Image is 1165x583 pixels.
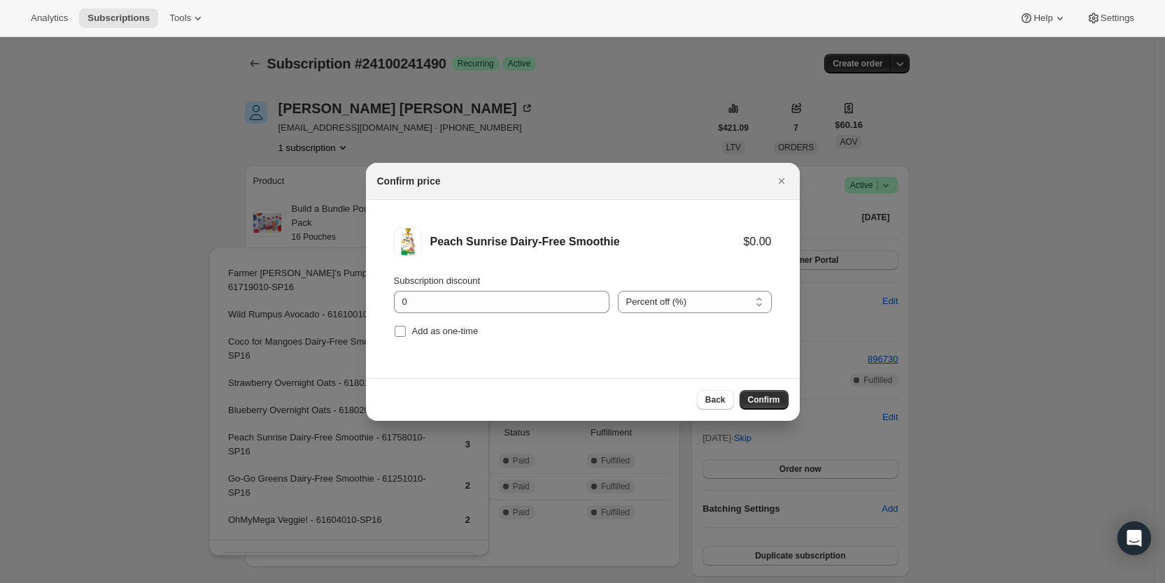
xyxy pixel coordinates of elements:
[430,235,744,249] div: Peach Sunrise Dairy-Free Smoothie
[697,390,734,410] button: Back
[1033,13,1052,24] span: Help
[412,326,479,336] span: Add as one-time
[705,394,726,405] span: Back
[1117,521,1151,555] div: Open Intercom Messenger
[79,8,158,28] button: Subscriptions
[31,13,68,24] span: Analytics
[772,171,791,191] button: Close
[1011,8,1075,28] button: Help
[1078,8,1143,28] button: Settings
[748,394,780,405] span: Confirm
[377,174,441,188] h2: Confirm price
[394,228,422,256] img: Peach Sunrise Dairy-Free Smoothie
[22,8,76,28] button: Analytics
[394,275,481,286] span: Subscription discount
[740,390,789,410] button: Confirm
[169,13,191,24] span: Tools
[743,235,771,249] div: $0.00
[1101,13,1134,24] span: Settings
[87,13,150,24] span: Subscriptions
[161,8,213,28] button: Tools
